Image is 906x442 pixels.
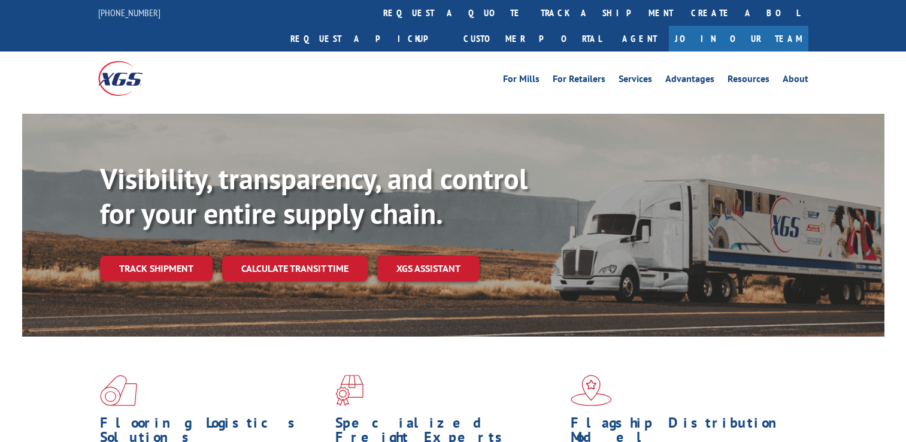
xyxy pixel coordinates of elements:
a: Customer Portal [454,26,610,52]
a: Resources [728,74,769,87]
a: Request a pickup [281,26,454,52]
a: Track shipment [100,256,213,281]
img: xgs-icon-focused-on-flooring-red [335,375,363,406]
a: Advantages [665,74,714,87]
img: xgs-icon-total-supply-chain-intelligence-red [100,375,137,406]
img: xgs-icon-flagship-distribution-model-red [571,375,612,406]
a: Services [619,74,652,87]
b: Visibility, transparency, and control for your entire supply chain. [100,160,528,232]
a: For Retailers [553,74,605,87]
a: Join Our Team [669,26,808,52]
a: For Mills [503,74,540,87]
a: About [783,74,808,87]
a: [PHONE_NUMBER] [98,7,160,19]
a: Calculate transit time [222,256,368,281]
a: XGS ASSISTANT [377,256,480,281]
a: Agent [610,26,669,52]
